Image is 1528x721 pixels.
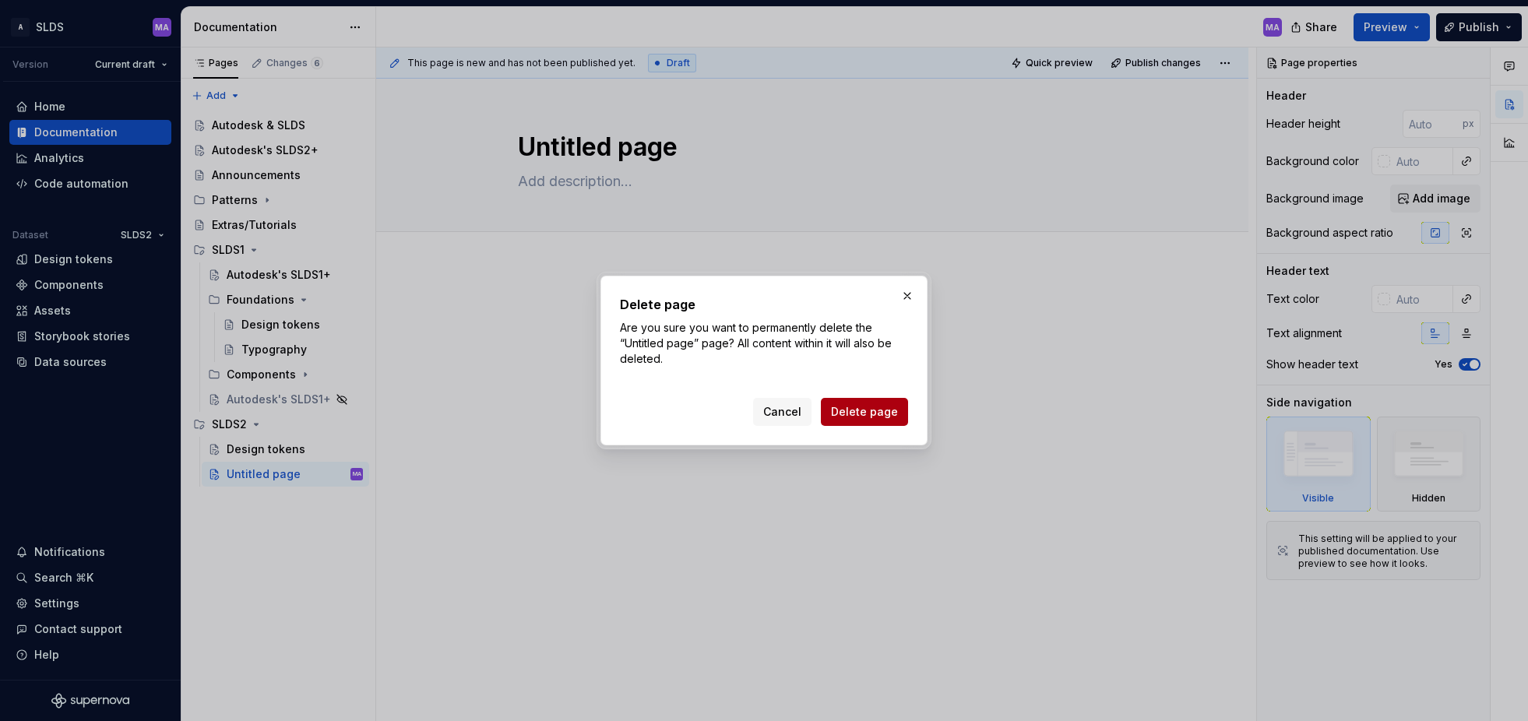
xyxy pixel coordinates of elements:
h2: Delete page [620,295,908,314]
span: Delete page [831,404,898,420]
p: Are you sure you want to permanently delete the “Untitled page” page? All content within it will ... [620,320,908,367]
span: Cancel [763,404,801,420]
button: Cancel [753,398,812,426]
button: Delete page [821,398,908,426]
